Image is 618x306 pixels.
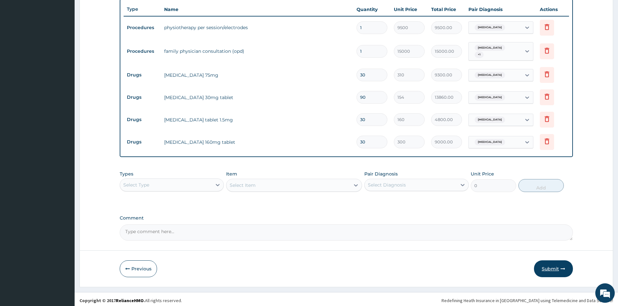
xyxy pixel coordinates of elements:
[124,136,161,148] td: Drugs
[442,297,613,304] div: Redefining Heath Insurance in [GEOGRAPHIC_DATA] using Telemedicine and Data Science!
[475,45,505,51] span: [MEDICAL_DATA]
[120,260,157,277] button: Previous
[38,82,90,147] span: We're online!
[518,179,564,192] button: Add
[391,3,428,16] th: Unit Price
[79,298,145,303] strong: Copyright © 2017 .
[106,3,122,19] div: Minimize live chat window
[161,113,353,126] td: [MEDICAL_DATA] tablet 1.5mg
[161,136,353,149] td: [MEDICAL_DATA] 160mg tablet
[353,3,391,16] th: Quantity
[123,182,149,188] div: Select Type
[124,91,161,103] td: Drugs
[116,298,144,303] a: RelianceHMO
[124,3,161,15] th: Type
[161,69,353,82] td: [MEDICAL_DATA] 75mg
[475,72,505,78] span: [MEDICAL_DATA]
[124,22,161,34] td: Procedures
[120,171,133,177] label: Types
[161,45,353,58] td: family physician consultation (opd)
[475,51,484,58] span: + 1
[475,24,505,31] span: [MEDICAL_DATA]
[465,3,537,16] th: Pair Diagnosis
[34,36,109,45] div: Chat with us now
[161,91,353,104] td: [MEDICAL_DATA] 30mg tablet
[475,139,505,145] span: [MEDICAL_DATA]
[124,69,161,81] td: Drugs
[471,171,494,177] label: Unit Price
[534,260,573,277] button: Submit
[3,177,124,199] textarea: Type your message and hit 'Enter'
[161,3,353,16] th: Name
[475,117,505,123] span: [MEDICAL_DATA]
[428,3,465,16] th: Total Price
[124,114,161,126] td: Drugs
[364,171,398,177] label: Pair Diagnosis
[475,94,505,101] span: [MEDICAL_DATA]
[537,3,569,16] th: Actions
[12,32,26,49] img: d_794563401_company_1708531726252_794563401
[161,21,353,34] td: physiotherapy per session/electrodes
[120,215,573,221] label: Comment
[124,45,161,57] td: Procedures
[368,182,406,188] div: Select Diagnosis
[226,171,237,177] label: Item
